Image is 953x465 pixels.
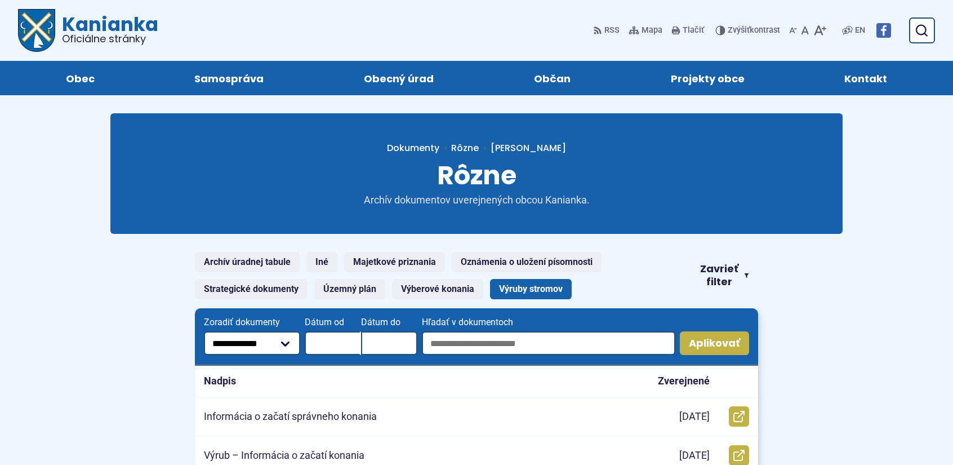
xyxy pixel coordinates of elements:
[844,61,887,95] span: Kontakt
[18,9,55,52] img: Prejsť na domovskú stránku
[204,317,300,327] span: Zoradiť dokumenty
[314,279,385,299] a: Územný plán
[642,24,662,37] span: Mapa
[204,375,236,388] p: Nadpis
[195,252,300,272] a: Archív úradnej tabule
[679,449,710,462] p: [DATE]
[632,61,783,95] a: Projekty obce
[392,279,483,299] a: Výberové konania
[55,15,158,44] span: Kanianka
[728,26,780,36] span: kontrast
[27,61,133,95] a: Obec
[195,279,308,299] a: Strategické dokumenty
[325,61,473,95] a: Obecný úrad
[387,141,439,154] span: Dokumenty
[452,252,602,272] a: Oznámenia o uložení písomnosti
[305,331,361,355] input: Dátum od
[490,279,572,299] a: Výruby stromov
[811,19,829,42] button: Zväčšiť veľkosť písma
[604,24,620,37] span: RSS
[437,157,516,193] span: Rôzne
[669,19,706,42] button: Tlačiť
[534,61,571,95] span: Občan
[855,24,865,37] span: EN
[691,263,758,288] button: Zavrieť filter
[18,9,158,52] a: Logo Kanianka, prejsť na domovskú stránku.
[361,331,417,355] input: Dátum do
[593,19,622,42] a: RSS
[387,141,451,154] a: Dokumenty
[204,410,377,423] p: Informácia o začatí správneho konania
[658,375,710,388] p: Zverejnené
[700,263,740,288] span: Zavrieť filter
[679,410,710,423] p: [DATE]
[156,61,303,95] a: Samospráva
[805,61,926,95] a: Kontakt
[491,141,566,154] span: [PERSON_NAME]
[853,24,867,37] a: EN
[626,19,665,42] a: Mapa
[876,23,891,38] img: Prejsť na Facebook stránku
[683,26,704,36] span: Tlačiť
[62,34,158,44] span: Oficiálne stránky
[799,19,811,42] button: Nastaviť pôvodnú veľkosť písma
[422,317,675,327] span: Hľadať v dokumentoch
[495,61,609,95] a: Občan
[451,141,479,154] a: Rôzne
[787,19,799,42] button: Zmenšiť veľkosť písma
[680,331,749,355] button: Aplikovať
[204,449,364,462] p: Výrub – Informácia o začatí konania
[344,252,445,272] a: Majetkové priznania
[361,317,417,327] span: Dátum do
[671,61,745,95] span: Projekty obce
[194,61,264,95] span: Samospráva
[715,19,782,42] button: Zvýšiťkontrast
[204,331,300,355] select: Zoradiť dokumenty
[341,194,612,207] p: Archív dokumentov uverejnených obcou Kanianka.
[364,61,434,95] span: Obecný úrad
[728,25,750,35] span: Zvýšiť
[479,141,566,154] a: [PERSON_NAME]
[422,331,675,355] input: Hľadať v dokumentoch
[306,252,337,272] a: Iné
[66,61,95,95] span: Obec
[305,317,361,327] span: Dátum od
